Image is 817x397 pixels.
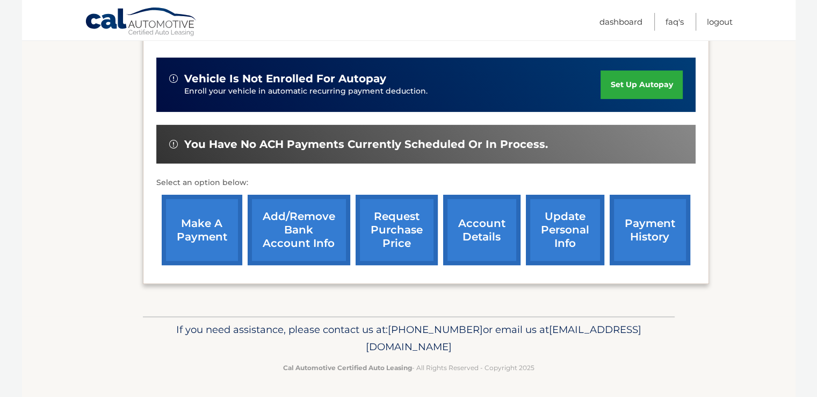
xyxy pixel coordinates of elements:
p: Select an option below: [156,176,696,189]
a: payment history [610,195,690,265]
a: Dashboard [599,13,642,31]
span: [EMAIL_ADDRESS][DOMAIN_NAME] [366,323,641,353]
span: vehicle is not enrolled for autopay [184,72,386,86]
p: If you need assistance, please contact us at: or email us at [150,321,668,356]
p: Enroll your vehicle in automatic recurring payment deduction. [184,86,601,97]
a: account details [443,195,520,265]
a: request purchase price [356,195,438,265]
gu-sc-dial: Click to Connect 6098073200 [388,323,483,336]
p: - All Rights Reserved - Copyright 2025 [150,362,668,373]
span: You have no ACH payments currently scheduled or in process. [184,138,548,151]
a: Logout [707,13,733,31]
img: alert-white.svg [169,74,178,83]
a: FAQ's [666,13,684,31]
a: Add/Remove bank account info [248,195,350,265]
a: Cal Automotive [85,7,198,38]
a: make a payment [162,195,242,265]
a: set up autopay [601,70,682,99]
a: update personal info [526,195,604,265]
strong: Cal Automotive Certified Auto Leasing [283,364,412,372]
img: alert-white.svg [169,140,178,148]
